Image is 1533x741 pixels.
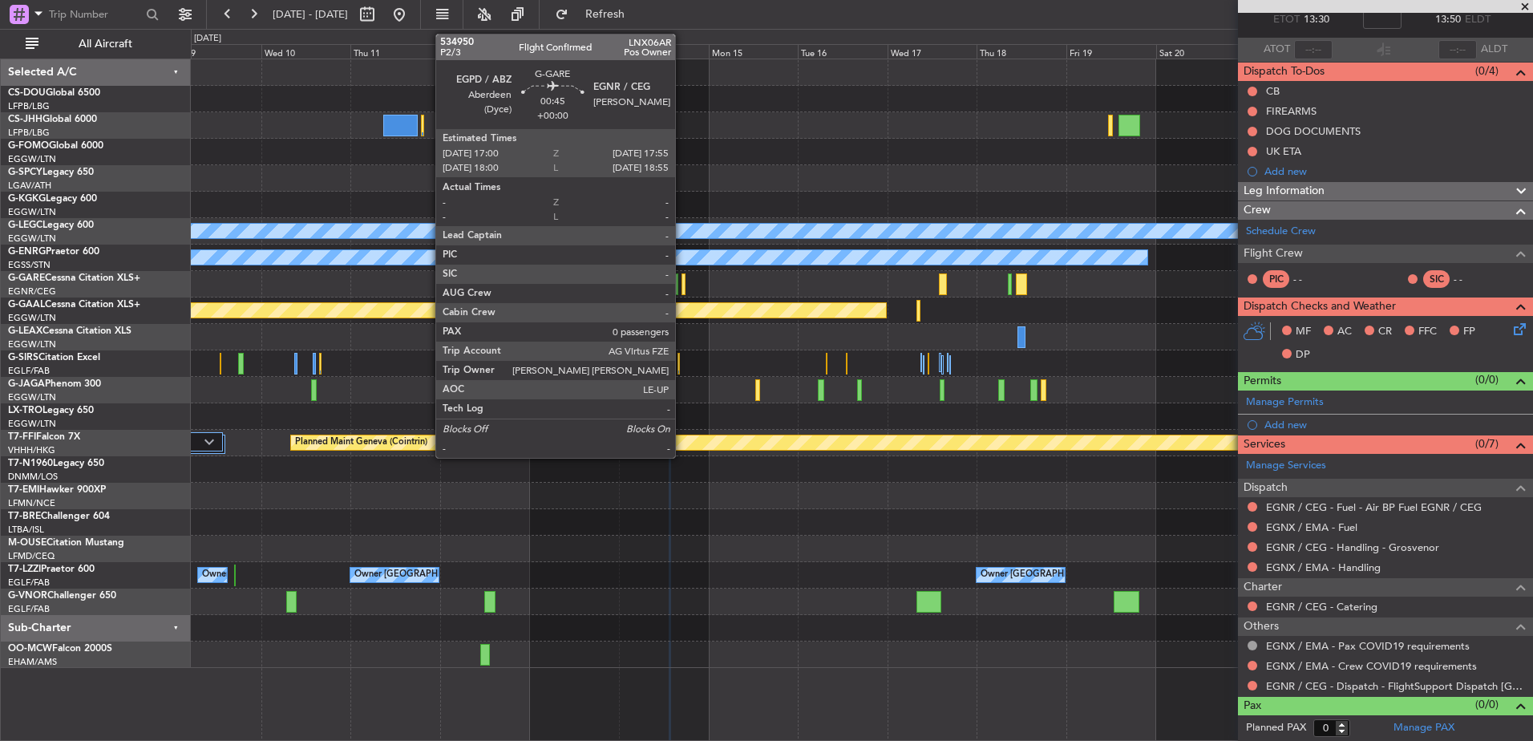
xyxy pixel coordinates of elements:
[1475,63,1499,79] span: (0/4)
[8,141,49,151] span: G-FOMO
[1244,578,1282,597] span: Charter
[1246,458,1326,474] a: Manage Services
[8,365,50,377] a: EGLF/FAB
[204,439,214,445] img: arrow-gray.svg
[8,565,41,574] span: T7-LZZI
[977,44,1066,59] div: Thu 18
[1266,144,1301,158] div: UK ETA
[8,115,97,124] a: CS-JHHGlobal 6000
[8,379,101,389] a: G-JAGAPhenom 300
[8,127,50,139] a: LFPB/LBG
[888,44,977,59] div: Wed 17
[1293,272,1329,286] div: - -
[261,44,351,59] div: Wed 10
[8,432,80,442] a: T7-FFIFalcon 7X
[1304,12,1329,28] span: 13:30
[1481,42,1507,58] span: ALDT
[1244,617,1279,636] span: Others
[572,9,639,20] span: Refresh
[8,168,94,177] a: G-SPCYLegacy 650
[981,563,1202,587] div: Owner [GEOGRAPHIC_DATA] ([GEOGRAPHIC_DATA])
[8,300,45,310] span: G-GAAL
[42,38,169,50] span: All Aircraft
[8,471,58,483] a: DNMM/LOS
[8,180,51,192] a: LGAV/ATH
[8,88,46,98] span: CS-DOU
[8,115,42,124] span: CS-JHH
[8,168,42,177] span: G-SPCY
[8,206,56,218] a: EGGW/LTN
[1246,395,1324,411] a: Manage Permits
[8,379,45,389] span: G-JAGA
[8,444,55,456] a: VHHH/HKG
[1266,500,1482,514] a: EGNR / CEG - Fuel - Air BP Fuel EGNR / CEG
[8,432,36,442] span: T7-FFI
[8,88,100,98] a: CS-DOUGlobal 6500
[354,563,576,587] div: Owner [GEOGRAPHIC_DATA] ([GEOGRAPHIC_DATA])
[1454,272,1490,286] div: - -
[1244,245,1303,263] span: Flight Crew
[8,406,94,415] a: LX-TROLegacy 650
[709,44,799,59] div: Mon 15
[1463,324,1475,340] span: FP
[8,100,50,112] a: LFPB/LBG
[1244,63,1325,81] span: Dispatch To-Dos
[619,44,709,59] div: Sun 14
[8,300,140,310] a: G-GAALCessna Citation XLS+
[8,233,56,245] a: EGGW/LTN
[8,326,131,336] a: G-LEAXCessna Citation XLS
[8,497,55,509] a: LFMN/NCE
[1266,104,1317,118] div: FIREARMS
[1244,298,1396,316] span: Dispatch Checks and Weather
[440,44,530,59] div: Fri 12
[1244,697,1261,715] span: Pax
[1266,639,1470,653] a: EGNX / EMA - Pax COVID19 requirements
[1266,541,1439,554] a: EGNR / CEG - Handling - Grosvenor
[8,591,47,601] span: G-VNOR
[1266,659,1477,673] a: EGNX / EMA - Crew COVID19 requirements
[1263,270,1289,288] div: PIC
[1296,347,1310,363] span: DP
[1423,270,1450,288] div: SIC
[1435,12,1461,28] span: 13:50
[8,591,116,601] a: G-VNORChallenger 650
[8,153,56,165] a: EGGW/LTN
[1246,720,1306,736] label: Planned PAX
[8,565,95,574] a: T7-LZZIPraetor 600
[8,550,55,562] a: LFMD/CEQ
[8,259,51,271] a: EGSS/STN
[8,141,103,151] a: G-FOMOGlobal 6000
[1266,520,1357,534] a: EGNX / EMA - Fuel
[8,418,56,430] a: EGGW/LTN
[1475,696,1499,713] span: (0/0)
[1266,124,1361,138] div: DOG DOCUMENTS
[8,485,39,495] span: T7-EMI
[1066,44,1156,59] div: Fri 19
[273,7,348,22] span: [DATE] - [DATE]
[1418,324,1437,340] span: FFC
[1475,371,1499,388] span: (0/0)
[8,524,44,536] a: LTBA/ISL
[8,485,106,495] a: T7-EMIHawker 900XP
[8,326,42,336] span: G-LEAX
[350,44,440,59] div: Thu 11
[1244,182,1325,200] span: Leg Information
[8,644,112,654] a: OO-MCWFalcon 2000S
[8,353,100,362] a: G-SIRSCitation Excel
[8,194,46,204] span: G-KGKG
[8,353,38,362] span: G-SIRS
[8,512,41,521] span: T7-BRE
[8,538,47,548] span: M-OUSE
[8,338,56,350] a: EGGW/LTN
[8,406,42,415] span: LX-TRO
[1246,224,1316,240] a: Schedule Crew
[172,44,261,59] div: Tue 9
[8,512,110,521] a: T7-BREChallenger 604
[1266,561,1381,574] a: EGNX / EMA - Handling
[1244,479,1288,497] span: Dispatch
[295,431,427,455] div: Planned Maint Geneva (Cointrin)
[1264,42,1290,58] span: ATOT
[1266,600,1377,613] a: EGNR / CEG - Catering
[8,194,97,204] a: G-KGKGLegacy 600
[1266,679,1525,693] a: EGNR / CEG - Dispatch - FlightSupport Dispatch [GEOGRAPHIC_DATA]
